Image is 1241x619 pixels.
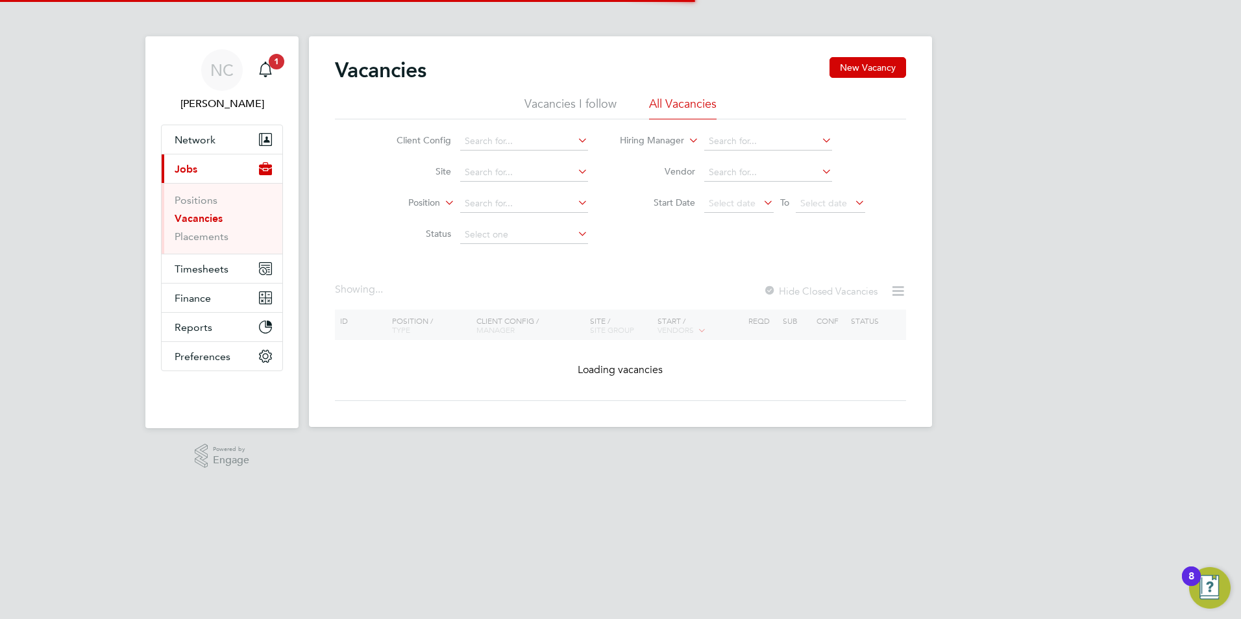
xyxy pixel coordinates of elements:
[376,165,451,177] label: Site
[145,36,299,428] nav: Main navigation
[175,321,212,334] span: Reports
[210,62,234,79] span: NC
[162,313,282,341] button: Reports
[460,195,588,213] input: Search for...
[609,134,684,147] label: Hiring Manager
[162,183,282,254] div: Jobs
[365,197,440,210] label: Position
[175,230,228,243] a: Placements
[335,283,386,297] div: Showing
[162,254,282,283] button: Timesheets
[524,96,617,119] li: Vacancies I follow
[162,125,282,154] button: Network
[162,384,283,405] img: fastbook-logo-retina.png
[460,226,588,244] input: Select one
[175,194,217,206] a: Positions
[376,134,451,146] label: Client Config
[162,154,282,183] button: Jobs
[829,57,906,78] button: New Vacancy
[1189,567,1231,609] button: Open Resource Center, 8 new notifications
[161,384,283,405] a: Go to home page
[213,455,249,466] span: Engage
[195,444,250,468] a: Powered byEngage
[375,283,383,296] span: ...
[800,197,847,209] span: Select date
[460,132,588,151] input: Search for...
[649,96,717,119] li: All Vacancies
[620,197,695,208] label: Start Date
[175,263,228,275] span: Timesheets
[175,134,215,146] span: Network
[709,197,756,209] span: Select date
[335,57,426,83] h2: Vacancies
[162,342,282,370] button: Preferences
[252,49,278,91] a: 1
[460,164,588,182] input: Search for...
[704,164,832,182] input: Search for...
[620,165,695,177] label: Vendor
[161,96,283,112] span: Naomi Conn
[161,49,283,112] a: NC[PERSON_NAME]
[1188,576,1194,593] div: 8
[175,292,211,304] span: Finance
[269,54,284,69] span: 1
[376,228,451,239] label: Status
[162,284,282,312] button: Finance
[175,212,223,225] a: Vacancies
[704,132,832,151] input: Search for...
[175,350,230,363] span: Preferences
[213,444,249,455] span: Powered by
[175,163,197,175] span: Jobs
[776,194,793,211] span: To
[763,285,878,297] label: Hide Closed Vacancies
